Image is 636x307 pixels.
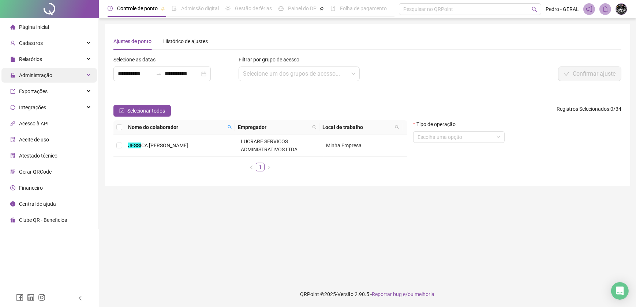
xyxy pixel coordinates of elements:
span: Reportar bug e/ou melhoria [372,291,435,297]
span: notification [586,6,592,12]
span: dollar [10,185,15,190]
span: Registros Selecionados [557,106,609,112]
span: search [228,125,232,129]
span: swap-right [156,71,162,77]
span: Minha Empresa [326,143,362,148]
span: Integrações [19,105,46,110]
span: audit [10,137,15,142]
span: Aceite de uso [19,137,49,143]
div: Ajustes de ponto [113,37,151,45]
span: search [311,122,318,133]
span: Painel do DP [288,5,317,11]
label: Selecione as datas [113,56,160,64]
span: qrcode [10,169,15,174]
span: api [10,121,15,126]
div: Open Intercom Messenger [611,282,629,300]
span: Admissão digital [181,5,219,11]
span: Versão [338,291,354,297]
span: sync [10,105,15,110]
span: Financeiro [19,185,43,191]
span: search [226,122,233,133]
span: right [267,165,271,170]
span: : 0 / 34 [557,105,621,117]
span: Clube QR - Beneficios [19,217,67,223]
span: sun [225,6,231,11]
span: pushpin [319,7,324,11]
li: 1 [256,163,265,171]
span: solution [10,153,15,158]
span: clock-circle [108,6,113,11]
span: to [156,71,162,77]
span: gift [10,217,15,223]
span: CA [PERSON_NAME] [141,143,188,148]
span: Atestado técnico [19,153,57,159]
span: Pedro - GERAL [546,5,579,13]
span: search [532,7,537,12]
li: Próxima página [265,163,273,171]
li: Página anterior [247,163,256,171]
footer: QRPoint © 2025 - 2.90.5 - [99,281,636,307]
span: dashboard [278,6,284,11]
span: book [330,6,336,11]
button: right [265,163,273,171]
span: Página inicial [19,24,49,30]
span: Gerar QRCode [19,169,52,175]
span: instagram [38,294,45,301]
span: Nome do colaborador [128,123,225,131]
div: Histórico de ajustes [163,37,208,45]
span: linkedin [27,294,34,301]
span: Acesso à API [19,121,49,126]
button: Selecionar todos [113,105,171,117]
span: export [10,89,15,94]
span: search [312,125,317,129]
span: Administração [19,72,52,78]
span: check-square [119,108,124,113]
span: Relatórios [19,56,42,62]
span: file-done [172,6,177,11]
span: search [393,122,401,133]
span: Central de ajuda [19,201,56,207]
a: 1 [256,163,264,171]
span: pushpin [161,7,165,11]
span: bell [602,6,609,12]
span: Controle de ponto [117,5,158,11]
span: info-circle [10,201,15,206]
span: home [10,24,15,30]
span: left [249,165,254,170]
label: Filtrar por grupo de acesso [239,56,304,64]
span: facebook [16,294,23,301]
span: Local de trabalho [322,123,392,131]
span: Empregador [238,123,309,131]
span: left [78,296,83,301]
span: Gestão de férias [235,5,272,11]
span: Selecionar todos [127,107,165,115]
span: Exportações [19,88,48,94]
span: lock [10,73,15,78]
img: 61831 [616,4,627,15]
label: Tipo de operação [413,120,460,128]
span: Cadastros [19,40,43,46]
button: Confirmar ajuste [558,67,621,81]
button: left [247,163,256,171]
span: search [395,125,399,129]
mark: JESSI [128,143,141,148]
span: LUCRARE SERVICOS ADMINISTRATIVOS LTDA [241,139,298,152]
span: file [10,57,15,62]
span: user-add [10,41,15,46]
span: Folha de pagamento [340,5,387,11]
